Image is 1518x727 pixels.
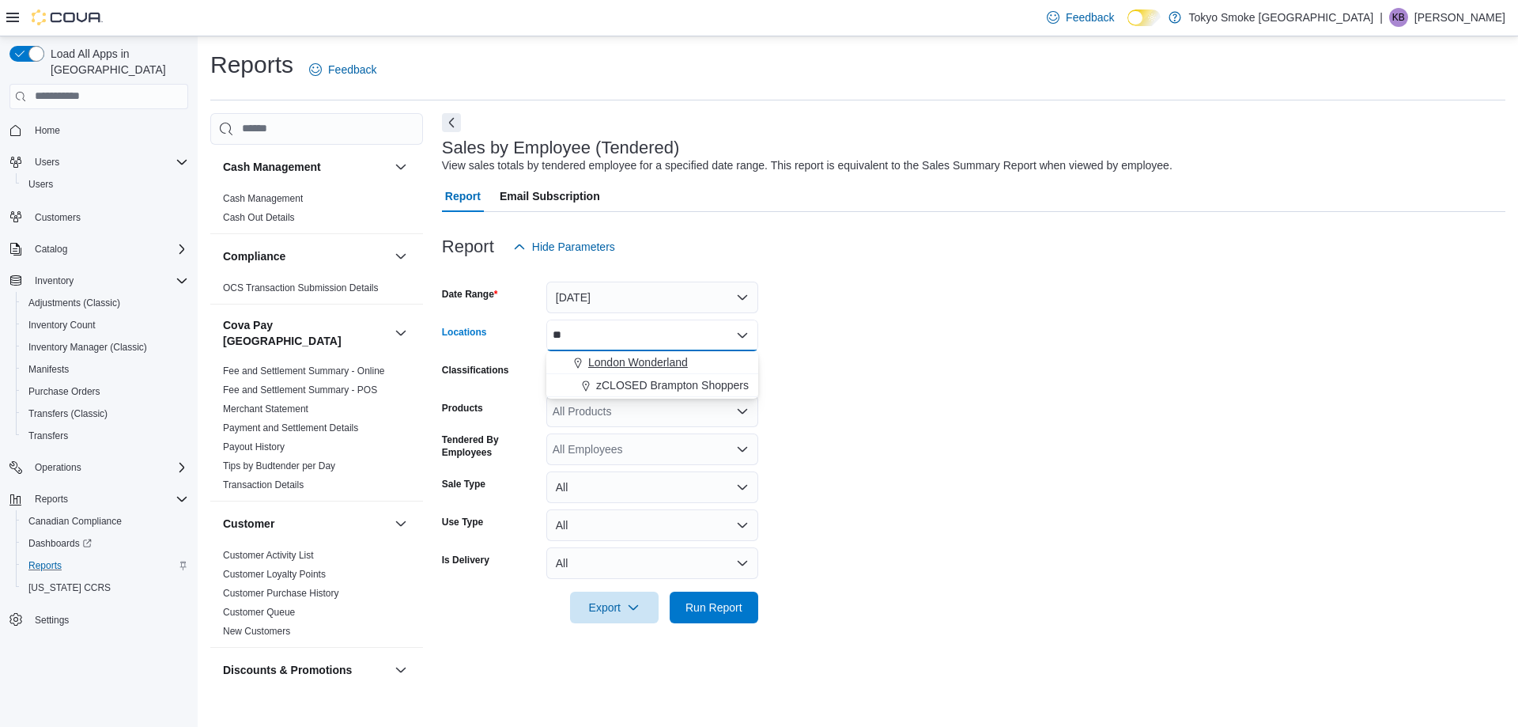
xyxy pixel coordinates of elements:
button: Reports [28,490,74,509]
button: All [546,471,758,503]
button: Adjustments (Classic) [16,292,194,314]
span: Dark Mode [1127,26,1128,27]
span: Inventory Count [28,319,96,331]
span: Report [445,180,481,212]
span: Users [28,178,53,191]
span: Transfers [28,430,68,442]
a: Reports [22,556,68,575]
a: Customer Queue [223,607,295,618]
span: Transfers [22,426,188,445]
a: [US_STATE] CCRS [22,578,117,597]
button: Catalog [3,238,194,260]
h3: Discounts & Promotions [223,662,352,678]
button: Hide Parameters [507,231,621,263]
label: Use Type [442,516,483,528]
span: OCS Transaction Submission Details [223,282,379,294]
div: Choose from the following options [546,351,758,397]
button: Reports [16,555,194,577]
span: Customers [35,211,81,224]
span: Home [28,120,188,140]
span: [US_STATE] CCRS [28,581,111,594]
span: Washington CCRS [22,578,188,597]
p: Tokyo Smoke [GEOGRAPHIC_DATA] [1189,8,1374,27]
button: Users [16,173,194,195]
button: Discounts & Promotions [223,662,388,678]
button: Transfers [16,425,194,447]
a: Purchase Orders [22,382,107,401]
a: Transfers [22,426,74,445]
label: Date Range [442,288,498,301]
span: Transfers (Classic) [28,407,108,420]
button: Inventory Manager (Classic) [16,336,194,358]
input: Dark Mode [1127,9,1161,26]
span: Dashboards [22,534,188,553]
span: Feedback [328,62,376,78]
span: Customer Loyalty Points [223,568,326,581]
label: Sale Type [442,478,485,490]
button: Transfers (Classic) [16,403,194,425]
span: Settings [28,610,188,630]
span: Feedback [1066,9,1114,25]
div: Customer [210,546,423,647]
span: Manifests [22,360,188,379]
span: Reports [28,490,188,509]
a: Customers [28,208,87,227]
button: Inventory [3,270,194,292]
span: Catalog [35,243,67,256]
a: Inventory Manager (Classic) [22,338,153,357]
a: Feedback [303,54,383,85]
span: Inventory Manager (Classic) [22,338,188,357]
a: Settings [28,611,75,630]
span: Canadian Compliance [28,515,122,528]
button: Customers [3,205,194,228]
button: Cova Pay [GEOGRAPHIC_DATA] [223,317,388,349]
span: KB [1392,8,1405,27]
a: Tips by Budtender per Day [223,460,335,471]
a: Payout History [223,441,285,452]
span: Email Subscription [500,180,600,212]
button: Compliance [223,248,388,264]
span: Canadian Compliance [22,512,188,531]
span: London Wonderland [588,354,688,370]
a: Customer Activity List [223,550,314,561]
a: Adjustments (Classic) [22,293,126,312]
button: Home [3,119,194,142]
a: Home [28,121,66,140]
span: Payout History [223,441,285,453]
button: Cova Pay [GEOGRAPHIC_DATA] [391,324,410,343]
a: Manifests [22,360,75,379]
button: Operations [28,458,88,477]
button: Next [442,113,461,132]
span: Adjustments (Classic) [28,297,120,309]
span: New Customers [223,625,290,638]
span: Catalog [28,240,188,259]
span: Operations [28,458,188,477]
a: Fee and Settlement Summary - POS [223,384,377,396]
span: Settings [35,614,69,627]
button: zCLOSED Brampton Shoppers World [546,374,758,397]
p: [PERSON_NAME] [1414,8,1505,27]
div: Kathleen Bunt [1389,8,1408,27]
button: Cash Management [223,159,388,175]
label: Is Delivery [442,554,489,566]
span: Merchant Statement [223,403,308,415]
div: Cash Management [210,189,423,233]
a: Inventory Count [22,316,102,335]
span: Cash Management [223,192,303,205]
a: Cash Out Details [223,212,295,223]
span: Users [28,153,188,172]
div: Cova Pay [GEOGRAPHIC_DATA] [210,362,423,501]
button: [DATE] [546,282,758,313]
label: Classifications [442,364,509,377]
nav: Complex example [9,112,188,672]
span: Transaction Details [223,479,304,491]
span: zCLOSED Brampton Shoppers World [596,377,780,393]
button: Inventory Count [16,314,194,336]
span: Purchase Orders [28,385,100,398]
button: Reports [3,488,194,510]
span: Reports [35,493,68,505]
span: Inventory [35,275,74,287]
button: Customer [391,514,410,533]
span: Load All Apps in [GEOGRAPHIC_DATA] [44,46,188,78]
button: Inventory [28,271,80,290]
